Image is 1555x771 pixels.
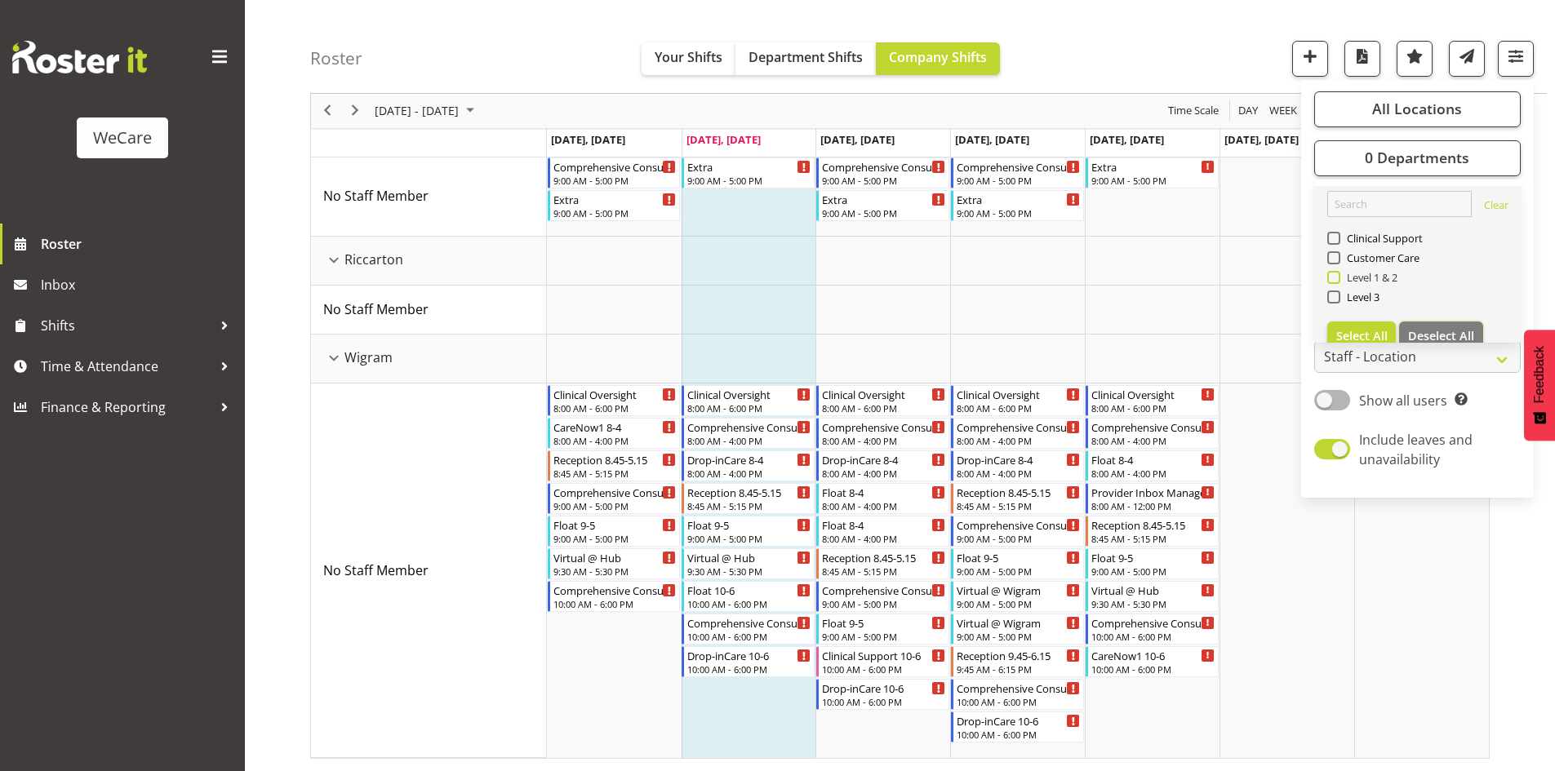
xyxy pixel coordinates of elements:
[548,450,681,481] div: No Staff Member"s event - Reception 8.45-5.15 Begin From Monday, August 18, 2025 at 8:45:00 AM GM...
[889,48,987,66] span: Company Shifts
[822,582,945,598] div: Comprehensive Consult 9-5
[553,434,677,447] div: 8:00 AM - 4:00 PM
[655,48,722,66] span: Your Shifts
[323,187,429,205] span: No Staff Member
[816,418,949,449] div: No Staff Member"s event - Comprehensive Consult 8-4 Begin From Wednesday, August 20, 2025 at 8:00...
[1091,451,1215,467] div: Float 8-4
[951,483,1084,514] div: No Staff Member"s event - Reception 8.45-5.15 Begin From Thursday, August 21, 2025 at 8:45:00 AM ...
[686,132,761,147] span: [DATE], [DATE]
[311,335,547,383] td: Wigram resource
[1086,581,1219,612] div: No Staff Member"s event - Virtual @ Hub Begin From Friday, August 22, 2025 at 9:30:00 AM GMT+12:0...
[1166,101,1222,122] button: Time Scale
[1268,101,1299,122] span: Week
[822,174,945,187] div: 9:00 AM - 5:00 PM
[41,232,237,256] span: Roster
[822,499,945,512] div: 8:00 AM - 4:00 PM
[951,581,1084,612] div: No Staff Member"s event - Virtual @ Wigram Begin From Thursday, August 21, 2025 at 9:00:00 AM GMT...
[822,597,945,610] div: 9:00 AM - 5:00 PM
[687,614,811,631] div: Comprehensive Consult 10-6
[822,565,945,578] div: 8:45 AM - 5:15 PM
[687,582,811,598] div: Float 10-6
[1086,516,1219,547] div: No Staff Member"s event - Reception 8.45-5.15 Begin From Friday, August 22, 2025 at 8:45:00 AM GM...
[1086,157,1219,188] div: No Staff Member"s event - Extra Begin From Friday, August 22, 2025 at 9:00:00 AM GMT+12:00 Ends A...
[951,157,1084,188] div: No Staff Member"s event - Comprehensive Consult Begin From Thursday, August 21, 2025 at 9:00:00 A...
[957,191,1080,207] div: Extra
[687,532,811,545] div: 9:00 AM - 5:00 PM
[682,614,815,645] div: No Staff Member"s event - Comprehensive Consult 10-6 Begin From Tuesday, August 19, 2025 at 10:00...
[1086,450,1219,481] div: No Staff Member"s event - Float 8-4 Begin From Friday, August 22, 2025 at 8:00:00 AM GMT+12:00 En...
[41,313,212,338] span: Shifts
[951,418,1084,449] div: No Staff Member"s event - Comprehensive Consult 8-4 Begin From Thursday, August 21, 2025 at 8:00:...
[553,419,677,435] div: CareNow1 8-4
[41,354,212,379] span: Time & Attendance
[822,386,945,402] div: Clinical Oversight
[548,385,681,416] div: No Staff Member"s event - Clinical Oversight Begin From Monday, August 18, 2025 at 8:00:00 AM GMT...
[1086,614,1219,645] div: No Staff Member"s event - Comprehensive Consult 10-6 Begin From Friday, August 22, 2025 at 10:00:...
[1327,191,1472,217] input: Search
[816,614,949,645] div: No Staff Member"s event - Float 9-5 Begin From Wednesday, August 20, 2025 at 9:00:00 AM GMT+12:00...
[553,499,677,512] div: 9:00 AM - 5:00 PM
[687,484,811,500] div: Reception 8.45-5.15
[1314,140,1521,176] button: 0 Departments
[687,597,811,610] div: 10:00 AM - 6:00 PM
[822,614,945,631] div: Float 9-5
[1340,251,1420,264] span: Customer Care
[876,42,1000,75] button: Company Shifts
[957,386,1080,402] div: Clinical Oversight
[1224,132,1299,147] span: [DATE], [DATE]
[323,299,429,319] a: No Staff Member
[951,548,1084,579] div: No Staff Member"s event - Float 9-5 Begin From Thursday, August 21, 2025 at 9:00:00 AM GMT+12:00 ...
[1091,174,1215,187] div: 9:00 AM - 5:00 PM
[1449,41,1485,77] button: Send a list of all shifts for the selected filtered period to all rostered employees.
[957,174,1080,187] div: 9:00 AM - 5:00 PM
[323,561,429,579] span: No Staff Member
[687,434,811,447] div: 8:00 AM - 4:00 PM
[957,712,1080,729] div: Drop-inCare 10-6
[548,418,681,449] div: No Staff Member"s event - CareNow1 8-4 Begin From Monday, August 18, 2025 at 8:00:00 AM GMT+12:00...
[553,565,677,578] div: 9:30 AM - 5:30 PM
[822,647,945,663] div: Clinical Support 10-6
[548,157,681,188] div: No Staff Member"s event - Comprehensive Consult Begin From Monday, August 18, 2025 at 9:00:00 AM ...
[687,647,811,663] div: Drop-inCare 10-6
[1091,647,1215,663] div: CareNow1 10-6
[687,549,811,565] div: Virtual @ Hub
[344,101,367,122] button: Next
[957,647,1080,663] div: Reception 9.45-6.15
[951,450,1084,481] div: No Staff Member"s event - Drop-inCare 8-4 Begin From Thursday, August 21, 2025 at 8:00:00 AM GMT+...
[822,467,945,480] div: 8:00 AM - 4:00 PM
[548,516,681,547] div: No Staff Member"s event - Float 9-5 Begin From Monday, August 18, 2025 at 9:00:00 AM GMT+12:00 En...
[344,250,403,269] span: Riccarton
[41,395,212,419] span: Finance & Reporting
[553,597,677,610] div: 10:00 AM - 6:00 PM
[820,132,895,147] span: [DATE], [DATE]
[1091,467,1215,480] div: 8:00 AM - 4:00 PM
[341,94,369,128] div: next period
[687,174,811,187] div: 9:00 AM - 5:00 PM
[317,101,339,122] button: Previous
[553,191,677,207] div: Extra
[957,451,1080,467] div: Drop-inCare 8-4
[951,516,1084,547] div: No Staff Member"s event - Comprehensive Consult 9-5 Begin From Thursday, August 21, 2025 at 9:00:...
[957,582,1080,598] div: Virtual @ Wigram
[816,483,949,514] div: No Staff Member"s event - Float 8-4 Begin From Wednesday, August 20, 2025 at 8:00:00 AM GMT+12:00...
[682,646,815,677] div: No Staff Member"s event - Drop-inCare 10-6 Begin From Tuesday, August 19, 2025 at 10:00:00 AM GMT...
[553,582,677,598] div: Comprehensive Consult 10-6
[822,451,945,467] div: Drop-inCare 8-4
[1359,392,1447,410] span: Show all users
[553,158,677,175] div: Comprehensive Consult
[1091,386,1215,402] div: Clinical Oversight
[1086,548,1219,579] div: No Staff Member"s event - Float 9-5 Begin From Friday, August 22, 2025 at 9:00:00 AM GMT+12:00 En...
[957,516,1080,533] div: Comprehensive Consult 9-5
[553,386,677,402] div: Clinical Oversight
[682,516,815,547] div: No Staff Member"s event - Float 9-5 Begin From Tuesday, August 19, 2025 at 9:00:00 AM GMT+12:00 E...
[1091,158,1215,175] div: Extra
[553,174,677,187] div: 9:00 AM - 5:00 PM
[822,401,945,414] div: 8:00 AM - 6:00 PM
[1091,499,1215,512] div: 8:00 AM - 12:00 PM
[822,532,945,545] div: 8:00 AM - 4:00 PM
[372,101,482,122] button: August 2025
[687,386,811,402] div: Clinical Oversight
[1090,132,1164,147] span: [DATE], [DATE]
[1086,418,1219,449] div: No Staff Member"s event - Comprehensive Consult 8-4 Begin From Friday, August 22, 2025 at 8:00:00...
[1091,484,1215,500] div: Provider Inbox Management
